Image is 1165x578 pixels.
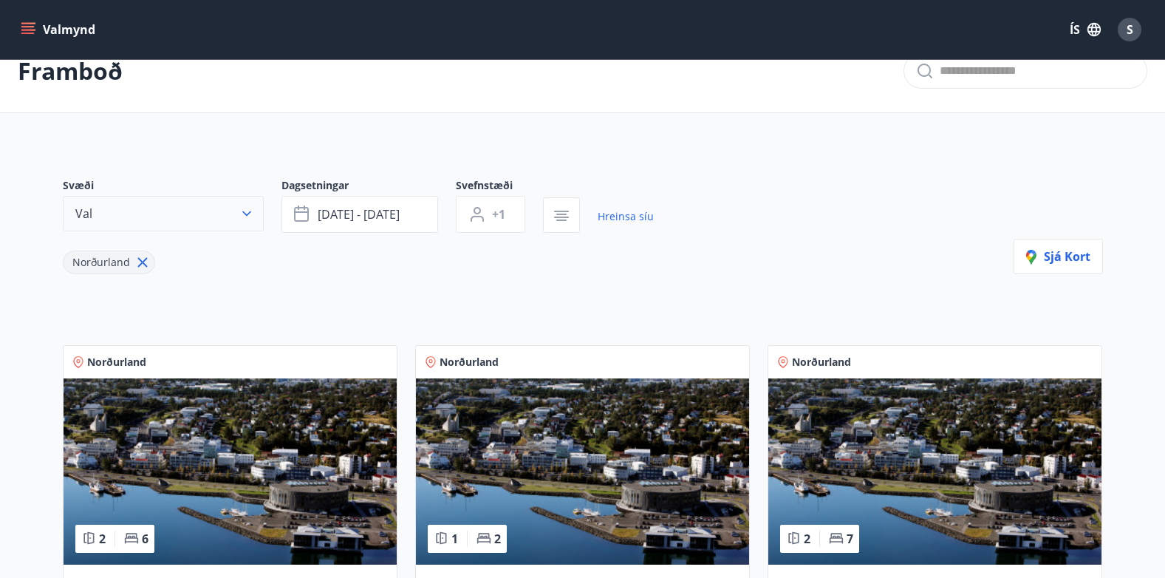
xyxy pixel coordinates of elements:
[456,196,525,233] button: +1
[768,378,1101,565] img: Paella dish
[87,355,146,370] span: Norðurland
[75,205,92,222] span: Val
[142,531,148,547] span: 6
[18,16,101,43] button: menu
[804,531,810,547] span: 2
[792,355,851,370] span: Norðurland
[63,251,155,274] div: Norðurland
[1062,16,1109,43] button: ÍS
[492,206,505,222] span: +1
[1026,248,1090,265] span: Sjá kort
[1112,12,1147,47] button: S
[416,378,749,565] img: Paella dish
[281,178,456,196] span: Dagsetningar
[64,378,397,565] img: Paella dish
[440,355,499,370] span: Norðurland
[63,196,264,231] button: Val
[63,178,281,196] span: Svæði
[1127,21,1133,38] span: S
[494,531,501,547] span: 2
[72,255,130,269] span: Norðurland
[456,178,543,196] span: Svefnstæði
[1014,239,1103,274] button: Sjá kort
[318,206,400,222] span: [DATE] - [DATE]
[847,531,853,547] span: 7
[281,196,438,233] button: [DATE] - [DATE]
[18,55,123,87] p: Framboð
[451,531,458,547] span: 1
[598,200,654,233] a: Hreinsa síu
[99,531,106,547] span: 2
